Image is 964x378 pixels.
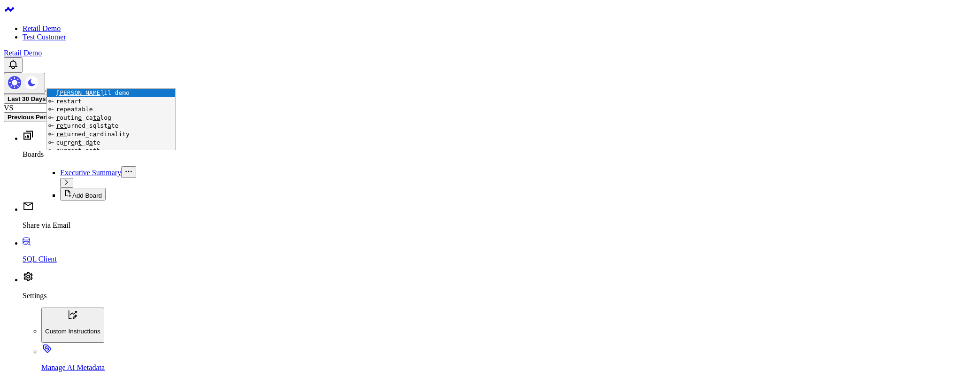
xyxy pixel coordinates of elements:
[56,114,60,121] span: r
[8,114,55,121] b: Previous Period
[67,98,75,105] span: ta
[78,114,82,121] span: e
[4,49,42,57] a: Retail Demo
[56,131,130,138] span: urned_c rdinality
[45,328,100,335] p: Custom Instructions
[23,221,960,230] p: Share via Email
[56,122,67,129] span: ret
[56,106,63,113] span: re
[56,98,82,105] span: s rt
[89,147,93,154] span: a
[71,147,75,154] span: e
[56,122,118,129] span: urned_sqlst te
[60,188,106,201] button: Add Board
[46,95,87,102] span: [DATE] - [DATE]
[108,122,111,129] span: a
[60,169,121,177] a: Executive Summary
[56,98,63,105] span: re
[41,308,104,343] button: Custom Instructions
[78,139,82,146] span: t
[78,147,82,154] span: t
[23,239,960,263] a: SQL Client
[93,131,97,138] span: a
[56,114,111,121] span: outin _ca log
[23,292,960,300] p: Settings
[23,150,960,159] p: Boards
[56,89,130,96] span: il_demo
[56,106,93,113] span: pea ble
[41,347,960,372] a: Manage AI Metadata
[4,112,100,122] button: Previous Period[DATE]-[DATE]
[56,131,67,138] span: ret
[4,94,91,104] button: Last 30 Days[DATE]-[DATE]
[4,104,960,112] div: VS
[63,139,67,146] span: r
[89,139,93,146] span: a
[93,114,100,121] span: ta
[63,147,67,154] span: r
[47,89,175,150] ul: Completions
[71,139,75,146] span: e
[23,255,960,263] p: SQL Client
[23,33,66,41] a: Test Customer
[56,139,100,146] span: cu r n _d te
[41,363,960,372] p: Manage AI Metadata
[8,95,46,102] b: Last 30 Days
[75,106,82,113] span: ta
[56,147,100,154] span: cu r n _p th
[23,24,61,32] a: Retail Demo
[56,89,104,96] span: [PERSON_NAME]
